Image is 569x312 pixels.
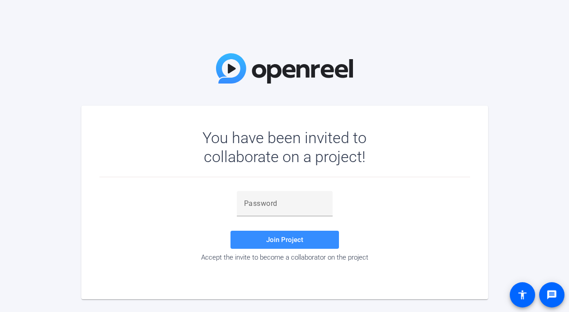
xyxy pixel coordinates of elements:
img: OpenReel Logo [216,53,353,84]
input: Password [244,198,325,209]
div: You have been invited to collaborate on a project! [176,128,393,166]
button: Join Project [230,231,339,249]
span: Join Project [266,236,303,244]
mat-icon: accessibility [517,289,528,300]
div: Accept the invite to become a collaborator on the project [99,253,470,261]
mat-icon: message [546,289,557,300]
